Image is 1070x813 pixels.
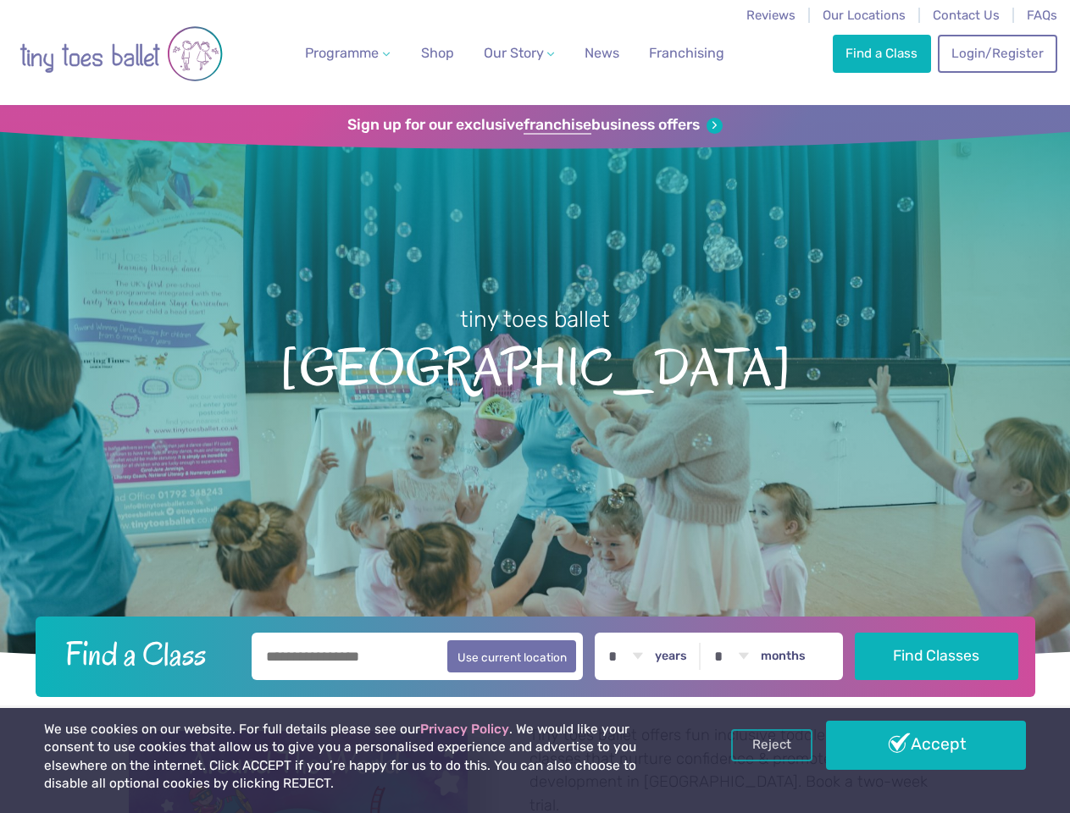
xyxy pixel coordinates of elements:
[298,36,396,70] a: Programme
[421,45,454,61] span: Shop
[585,45,619,61] span: News
[27,335,1043,397] span: [GEOGRAPHIC_DATA]
[460,306,610,333] small: tiny toes ballet
[938,35,1056,72] a: Login/Register
[642,36,731,70] a: Franchising
[420,722,509,737] a: Privacy Policy
[731,729,812,761] a: Reject
[476,36,561,70] a: Our Story
[833,35,931,72] a: Find a Class
[347,116,723,135] a: Sign up for our exclusivefranchisebusiness offers
[484,45,544,61] span: Our Story
[447,640,577,672] button: Use current location
[933,8,1000,23] a: Contact Us
[761,649,806,664] label: months
[746,8,796,23] a: Reviews
[826,721,1026,770] a: Accept
[649,45,724,61] span: Franchising
[823,8,906,23] a: Our Locations
[414,36,461,70] a: Shop
[305,45,379,61] span: Programme
[578,36,626,70] a: News
[1027,8,1057,23] a: FAQs
[19,11,223,97] img: tiny toes ballet
[44,721,682,794] p: We use cookies on our website. For full details please see our . We would like your consent to us...
[524,116,591,135] strong: franchise
[655,649,687,664] label: years
[855,633,1018,680] button: Find Classes
[52,633,240,675] h2: Find a Class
